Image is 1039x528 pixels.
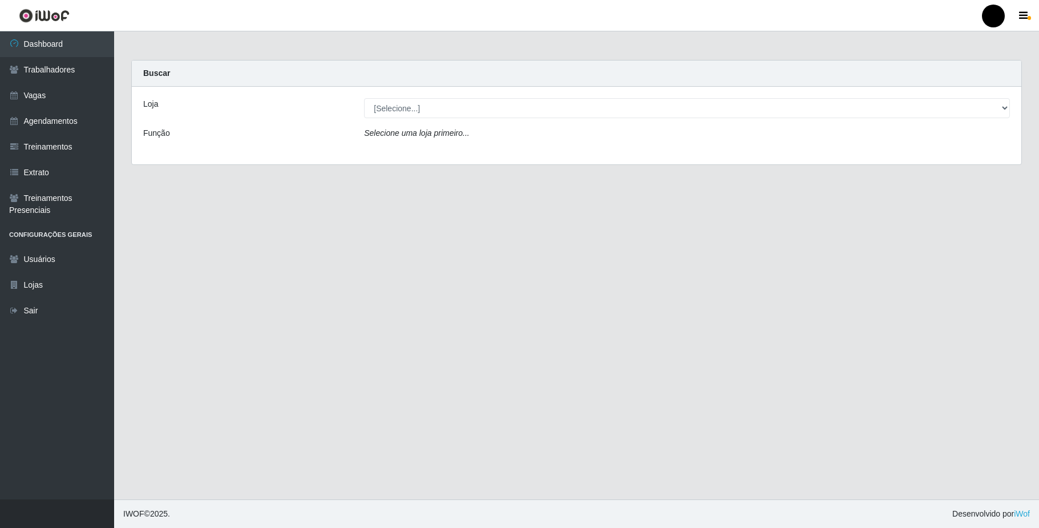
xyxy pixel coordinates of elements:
[143,68,170,78] strong: Buscar
[143,98,158,110] label: Loja
[364,128,469,138] i: Selecione uma loja primeiro...
[143,127,170,139] label: Função
[19,9,70,23] img: CoreUI Logo
[123,508,170,520] span: © 2025 .
[1014,509,1030,518] a: iWof
[952,508,1030,520] span: Desenvolvido por
[123,509,144,518] span: IWOF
